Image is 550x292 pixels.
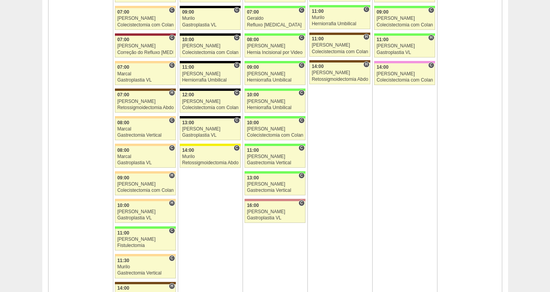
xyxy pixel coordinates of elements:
span: 09:00 [182,9,194,15]
div: Murilo [117,264,174,269]
a: C 09:00 Murilo Gastroplastia VL [180,8,240,30]
div: Key: Blanc [180,6,240,8]
div: Key: Brasil [374,6,435,8]
span: Consultório [298,117,304,123]
a: C 13:00 [PERSON_NAME] Gastroplastia VL [180,118,240,140]
div: Colecistectomia com Colangiografia VL [376,23,433,28]
div: Key: Santa Rita [180,144,240,146]
div: Herniorrafia Umbilical [247,78,303,83]
span: Consultório [298,200,304,206]
a: H 10:00 [PERSON_NAME] Gastroplastia VL [115,201,175,223]
a: C 12:00 [PERSON_NAME] Colecistectomia com Colangiografia VL [180,91,240,113]
div: Key: Santa Joana [309,33,370,35]
div: Key: Brasil [245,171,305,174]
span: 07:00 [117,37,129,42]
div: [PERSON_NAME] [247,182,303,187]
span: Consultório [234,35,239,41]
a: C 10:00 [PERSON_NAME] Colecistectomia com Colangiografia VL [245,118,305,140]
span: 14:00 [117,285,129,291]
a: C 16:00 [PERSON_NAME] Gastroplastia VL [245,201,305,223]
div: [PERSON_NAME] [247,127,303,132]
div: Key: Brasil [245,33,305,36]
span: 11:00 [312,36,324,42]
div: Key: Bartira [115,61,175,63]
div: Colecistectomia com Colangiografia VL [117,188,174,193]
div: Key: Brasil [245,116,305,118]
div: Retossigmoidectomia Abdominal VL [182,160,238,165]
a: C 13:00 [PERSON_NAME] Gastrectomia Vertical [245,174,305,195]
div: Key: Brasil [115,226,175,229]
span: 14:00 [312,64,324,69]
div: Key: Santa Joana [115,89,175,91]
div: [PERSON_NAME] [312,43,368,48]
div: [PERSON_NAME] [376,71,433,76]
span: 13:00 [247,175,259,181]
span: Hospital [428,35,434,41]
span: Consultório [234,145,239,151]
div: [PERSON_NAME] [182,99,238,104]
div: Murilo [182,154,238,159]
span: Consultório [428,7,434,13]
a: C 10:00 [PERSON_NAME] Herniorrafia Umbilical [245,91,305,113]
div: Key: Bartira [115,254,175,256]
span: Hospital [169,200,175,206]
span: 07:00 [247,9,259,15]
span: 08:00 [117,120,129,125]
div: [PERSON_NAME] [182,127,238,132]
div: Marcal [117,71,174,76]
div: Key: Santa Joana [309,60,370,63]
span: 10:00 [182,37,194,42]
div: Gastrectomia Vertical [117,133,174,138]
div: Fistulectomia [117,243,174,248]
div: Key: Bartira [115,171,175,174]
div: Herniorrafia Umbilical [247,105,303,110]
div: Murilo [182,16,238,21]
div: [PERSON_NAME] [117,237,174,242]
a: H 11:00 [PERSON_NAME] Colecistectomia com Colangiografia VL [309,35,370,57]
a: C 09:00 [PERSON_NAME] Colecistectomia com Colangiografia VL [374,8,435,30]
div: Gastroplastia VL [182,23,238,28]
a: C 08:00 Marcal Gastrectomia Vertical [115,118,175,140]
span: 11:00 [247,148,259,153]
div: Herniorrafia Umbilical [312,21,368,26]
div: Geraldo [247,16,303,21]
div: Key: Brasil [245,61,305,63]
div: Key: Albert Einstein [374,61,435,63]
div: Key: Brasil [245,89,305,91]
span: 07:00 [117,9,129,15]
div: [PERSON_NAME] [117,182,174,187]
span: Consultório [234,90,239,96]
div: Marcal [117,127,174,132]
span: 07:00 [117,92,129,97]
div: Key: Blanc [180,61,240,63]
div: Key: Bartira [115,199,175,201]
div: Colecistectomia com Colangiografia VL [376,78,433,83]
div: [PERSON_NAME] [376,43,433,49]
div: [PERSON_NAME] [312,70,368,75]
span: Consultório [298,90,304,96]
div: Gastrectomia Vertical [117,271,174,276]
span: Consultório [169,62,175,68]
div: Marcal [117,154,174,159]
div: [PERSON_NAME] [117,43,174,49]
span: Consultório [169,228,175,234]
div: [PERSON_NAME] [247,43,303,49]
div: Retossigmoidectomia Abdominal VL [312,77,368,82]
div: Key: Bartira [115,144,175,146]
a: C 08:00 Marcal Gastroplastia VL [115,146,175,168]
div: [PERSON_NAME] [376,16,433,21]
span: 11:30 [117,258,129,263]
div: [PERSON_NAME] [117,16,174,21]
div: Key: Santa Helena [245,199,305,201]
div: [PERSON_NAME] [117,209,174,214]
a: C 07:00 [PERSON_NAME] Colecistectomia com Colangiografia VL [115,8,175,30]
span: Consultório [169,255,175,261]
span: 13:00 [182,120,194,125]
a: C 14:00 Murilo Retossigmoidectomia Abdominal VL [180,146,240,168]
a: C 14:00 [PERSON_NAME] Colecistectomia com Colangiografia VL [374,63,435,85]
div: Murilo [312,15,368,20]
span: Consultório [298,172,304,179]
div: Key: Bartira [115,6,175,8]
div: Key: Santa Joana [115,282,175,284]
div: [PERSON_NAME] [247,154,303,159]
